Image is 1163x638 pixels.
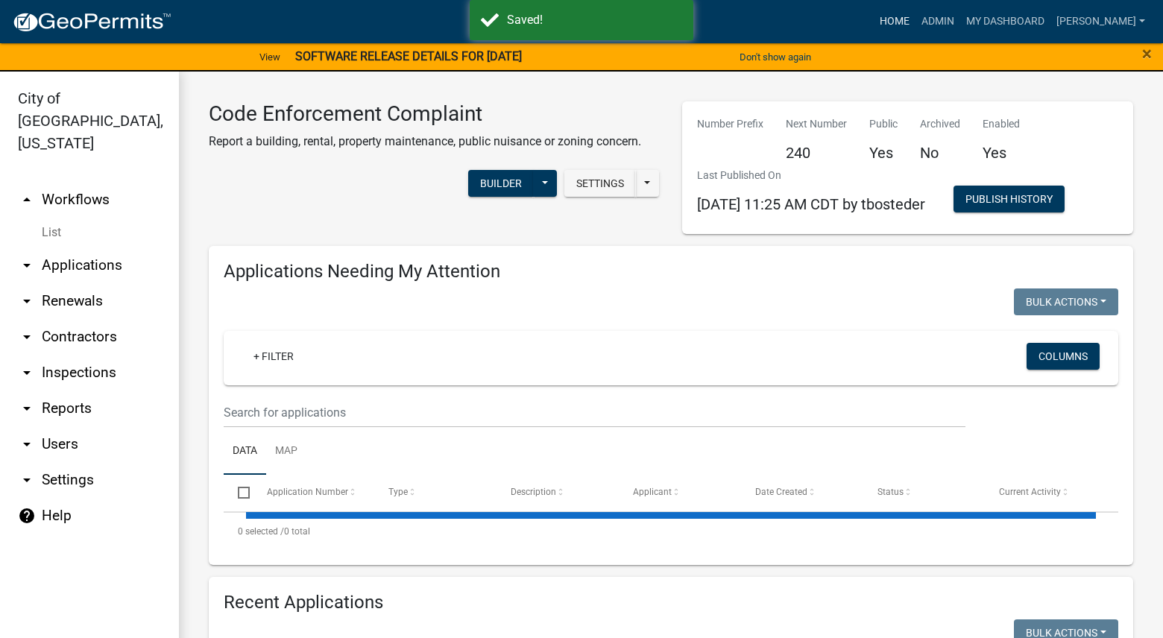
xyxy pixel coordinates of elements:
[266,428,306,476] a: Map
[18,507,36,525] i: help
[954,186,1065,212] button: Publish History
[869,144,898,162] h5: Yes
[224,397,965,428] input: Search for applications
[18,292,36,310] i: arrow_drop_down
[18,435,36,453] i: arrow_drop_down
[224,475,252,511] datatable-header-cell: Select
[224,513,1118,550] div: 0 total
[224,428,266,476] a: Data
[999,487,1061,497] span: Current Activity
[267,487,348,497] span: Application Number
[915,7,960,36] a: Admin
[874,7,915,36] a: Home
[253,45,286,69] a: View
[1142,45,1152,63] button: Close
[18,191,36,209] i: arrow_drop_up
[497,475,619,511] datatable-header-cell: Description
[920,116,960,132] p: Archived
[786,144,847,162] h5: 240
[564,170,636,197] button: Settings
[224,592,1118,613] h4: Recent Applications
[697,116,763,132] p: Number Prefix
[954,194,1065,206] wm-modal-confirm: Workflow Publish History
[983,116,1020,132] p: Enabled
[869,116,898,132] p: Public
[741,475,863,511] datatable-header-cell: Date Created
[786,116,847,132] p: Next Number
[209,133,641,151] p: Report a building, rental, property maintenance, public nuisance or zoning concern.
[511,487,556,497] span: Description
[224,261,1118,282] h4: Applications Needing My Attention
[755,487,807,497] span: Date Created
[388,487,408,497] span: Type
[1050,7,1151,36] a: [PERSON_NAME]
[619,475,741,511] datatable-header-cell: Applicant
[238,526,284,537] span: 0 selected /
[209,101,641,127] h3: Code Enforcement Complaint
[734,45,817,69] button: Don't show again
[252,475,374,511] datatable-header-cell: Application Number
[18,256,36,274] i: arrow_drop_down
[374,475,497,511] datatable-header-cell: Type
[985,475,1107,511] datatable-header-cell: Current Activity
[18,328,36,346] i: arrow_drop_down
[18,471,36,489] i: arrow_drop_down
[633,487,672,497] span: Applicant
[877,487,904,497] span: Status
[468,170,534,197] button: Builder
[863,475,985,511] datatable-header-cell: Status
[1027,343,1100,370] button: Columns
[697,195,925,213] span: [DATE] 11:25 AM CDT by tbosteder
[697,168,925,183] p: Last Published On
[983,144,1020,162] h5: Yes
[295,49,522,63] strong: SOFTWARE RELEASE DETAILS FOR [DATE]
[920,144,960,162] h5: No
[1014,288,1118,315] button: Bulk Actions
[242,343,306,370] a: + Filter
[1142,43,1152,64] span: ×
[18,364,36,382] i: arrow_drop_down
[18,399,36,417] i: arrow_drop_down
[960,7,1050,36] a: My Dashboard
[507,11,682,29] div: Saved!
